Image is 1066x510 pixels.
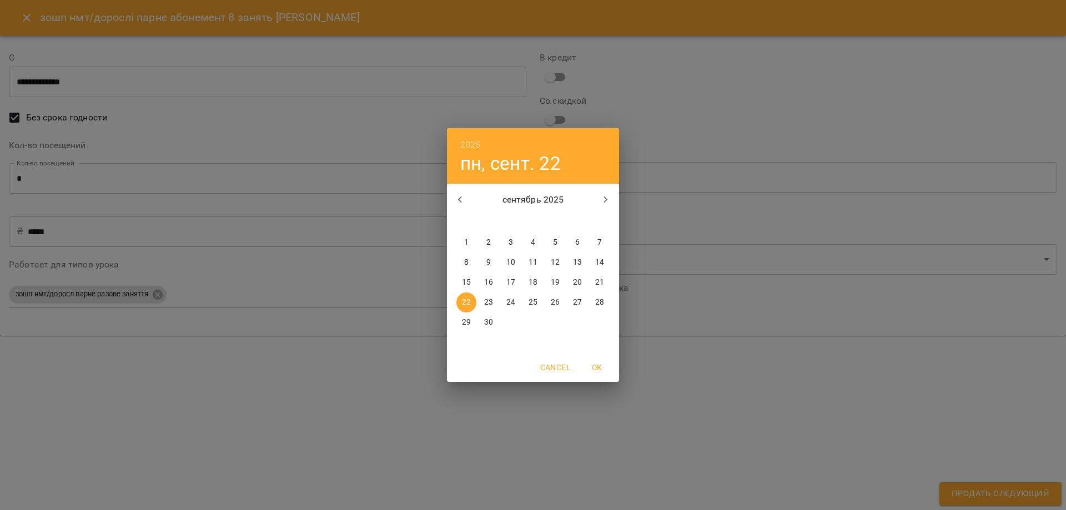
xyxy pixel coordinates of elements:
[551,277,560,288] p: 19
[460,152,561,175] button: пн, сент. 22
[501,292,521,312] button: 24
[523,272,543,292] button: 18
[523,253,543,272] button: 11
[501,253,521,272] button: 10
[460,137,481,153] button: 2025
[540,361,570,374] span: Cancel
[464,237,469,248] p: 1
[456,233,476,253] button: 1
[501,233,521,253] button: 3
[590,216,610,227] span: вс
[523,233,543,253] button: 4
[456,292,476,312] button: 22
[590,253,610,272] button: 14
[567,216,587,227] span: сб
[484,297,493,308] p: 23
[479,233,499,253] button: 2
[479,312,499,332] button: 30
[523,216,543,227] span: чт
[545,253,565,272] button: 12
[462,317,471,328] p: 29
[545,272,565,292] button: 19
[545,292,565,312] button: 26
[501,272,521,292] button: 17
[575,237,580,248] p: 6
[551,257,560,268] p: 12
[567,233,587,253] button: 6
[567,272,587,292] button: 20
[536,357,575,377] button: Cancel
[595,297,604,308] p: 28
[456,253,476,272] button: 8
[579,357,615,377] button: OK
[456,272,476,292] button: 15
[479,216,499,227] span: вт
[590,292,610,312] button: 28
[545,216,565,227] span: пт
[479,253,499,272] button: 9
[462,297,471,308] p: 22
[479,292,499,312] button: 23
[531,237,535,248] p: 4
[456,312,476,332] button: 29
[509,237,513,248] p: 3
[462,277,471,288] p: 15
[573,297,582,308] p: 27
[501,216,521,227] span: ср
[567,253,587,272] button: 13
[553,237,557,248] p: 5
[529,257,537,268] p: 11
[464,257,469,268] p: 8
[506,277,515,288] p: 17
[590,233,610,253] button: 7
[595,257,604,268] p: 14
[506,257,515,268] p: 10
[590,272,610,292] button: 21
[584,361,610,374] span: OK
[573,257,582,268] p: 13
[484,317,493,328] p: 30
[551,297,560,308] p: 26
[529,277,537,288] p: 18
[506,297,515,308] p: 24
[479,272,499,292] button: 16
[484,277,493,288] p: 16
[545,233,565,253] button: 5
[567,292,587,312] button: 27
[474,193,593,206] p: сентябрь 2025
[529,297,537,308] p: 25
[486,237,491,248] p: 2
[456,216,476,227] span: пн
[573,277,582,288] p: 20
[486,257,491,268] p: 9
[523,292,543,312] button: 25
[597,237,602,248] p: 7
[595,277,604,288] p: 21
